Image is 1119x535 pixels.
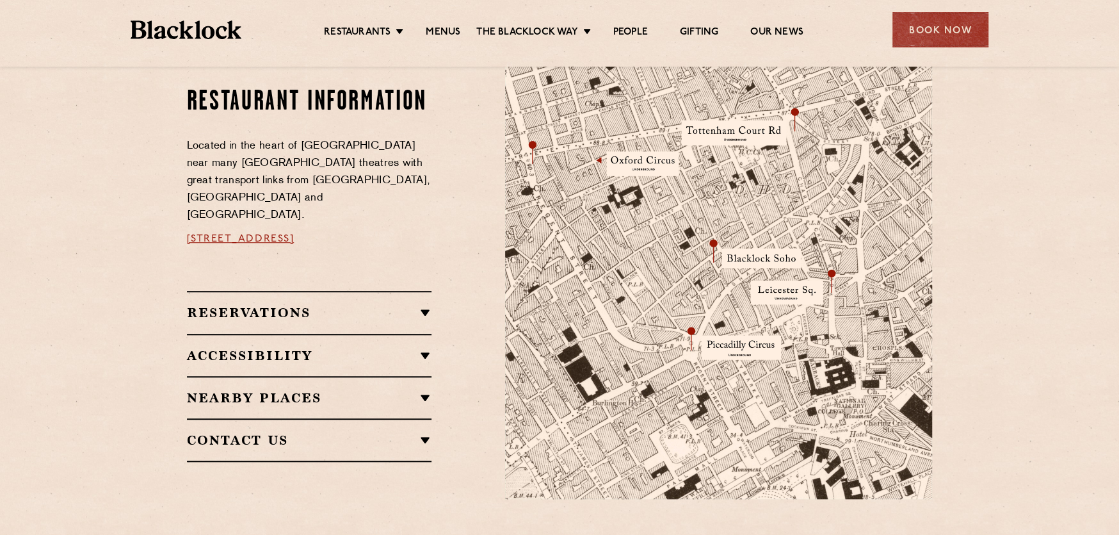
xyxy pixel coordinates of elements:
a: Restaurants [324,26,390,40]
h2: Nearby Places [187,390,432,406]
h2: Accessibility [187,348,432,363]
a: Menus [426,26,460,40]
h2: Contact Us [187,432,432,448]
a: People [613,26,648,40]
img: svg%3E [794,380,974,500]
h2: Restaurant information [187,86,432,119]
a: [STREET_ADDRESS] [187,234,294,244]
a: The Blacklock Way [476,26,577,40]
p: Located in the heart of [GEOGRAPHIC_DATA] near many [GEOGRAPHIC_DATA] theatres with great transpo... [187,138,432,224]
a: Gifting [680,26,718,40]
img: BL_Textured_Logo-footer-cropped.svg [131,21,241,39]
div: Book Now [892,12,988,47]
a: Our News [750,26,803,40]
h2: Reservations [187,305,432,320]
